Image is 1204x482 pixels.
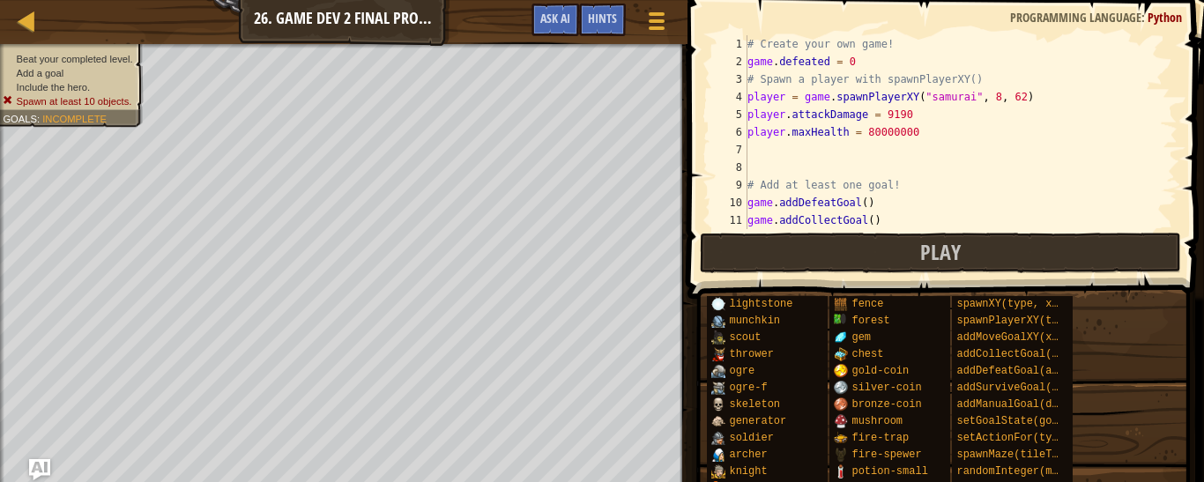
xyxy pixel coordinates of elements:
span: addSurviveGoal(seconds) [956,382,1103,394]
span: Incomplete [42,113,107,124]
span: setGoalState(goal, success) [956,415,1127,427]
span: ogre [729,365,754,377]
img: portrait.png [711,397,725,412]
span: forest [851,315,889,327]
span: Ask AI [540,10,570,26]
span: addCollectGoal(amount) [956,348,1096,360]
span: : [37,113,42,124]
button: Show game menu [635,4,679,45]
span: Goals [3,113,37,124]
span: spawnMaze(tileType, seed) [956,449,1115,461]
span: gold-coin [851,365,909,377]
span: fence [851,298,883,310]
span: knight [729,465,767,478]
div: 9 [712,176,747,194]
span: : [1141,9,1148,26]
img: portrait.png [711,297,725,311]
span: bronze-coin [851,398,921,411]
img: portrait.png [834,297,848,311]
img: portrait.png [834,464,848,478]
span: randomInteger(min, max) [956,465,1103,478]
span: Beat your completed level. [17,53,133,64]
img: portrait.png [834,414,848,428]
img: portrait.png [711,431,725,445]
img: portrait.png [711,448,725,462]
span: munchkin [729,315,780,327]
span: gem [851,331,871,344]
img: portrait.png [711,414,725,428]
span: Python [1148,9,1182,26]
span: skeleton [729,398,780,411]
span: spawnPlayerXY(type, x, y) [956,315,1115,327]
span: Play [920,238,961,266]
img: portrait.png [711,364,725,378]
img: portrait.png [711,381,725,395]
div: 10 [712,194,747,211]
img: portrait.png [834,448,848,462]
li: Beat your completed level. [3,52,132,66]
span: lightstone [729,298,792,310]
span: addDefeatGoal(amount) [956,365,1089,377]
span: silver-coin [851,382,921,394]
span: potion-small [851,465,927,478]
div: 4 [712,88,747,106]
span: addManualGoal(description) [956,398,1121,411]
button: Ask AI [29,459,50,480]
span: Spawn at least 10 objects. [17,95,132,107]
li: Add a goal [3,66,132,80]
button: Ask AI [531,4,579,36]
div: 11 [712,211,747,229]
img: portrait.png [711,464,725,478]
div: 1 [712,35,747,53]
span: thrower [729,348,773,360]
button: Play [700,233,1180,273]
span: archer [729,449,767,461]
img: portrait.png [834,397,848,412]
img: portrait.png [834,330,848,345]
li: Spawn at least 10 objects. [3,94,132,108]
img: portrait.png [834,347,848,361]
span: setActionFor(type, event, handler) [956,432,1172,444]
span: ogre-f [729,382,767,394]
img: portrait.png [711,314,725,328]
span: generator [729,415,786,427]
span: Add a goal [17,67,64,78]
li: Include the hero. [3,80,132,94]
span: Include the hero. [17,81,90,93]
div: 3 [712,70,747,88]
span: mushroom [851,415,903,427]
img: portrait.png [834,431,848,445]
span: fire-spewer [851,449,921,461]
span: chest [851,348,883,360]
div: 7 [712,141,747,159]
span: Hints [588,10,617,26]
span: soldier [729,432,773,444]
div: 5 [712,106,747,123]
span: Programming language [1010,9,1141,26]
div: 6 [712,123,747,141]
img: portrait.png [834,364,848,378]
img: portrait.png [834,314,848,328]
span: spawnXY(type, x, y) [956,298,1077,310]
img: portrait.png [711,347,725,361]
span: addMoveGoalXY(x, y) [956,331,1077,344]
div: 2 [712,53,747,70]
img: portrait.png [711,330,725,345]
div: 12 [712,229,747,247]
div: 8 [712,159,747,176]
span: fire-trap [851,432,909,444]
img: portrait.png [834,381,848,395]
span: scout [729,331,761,344]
